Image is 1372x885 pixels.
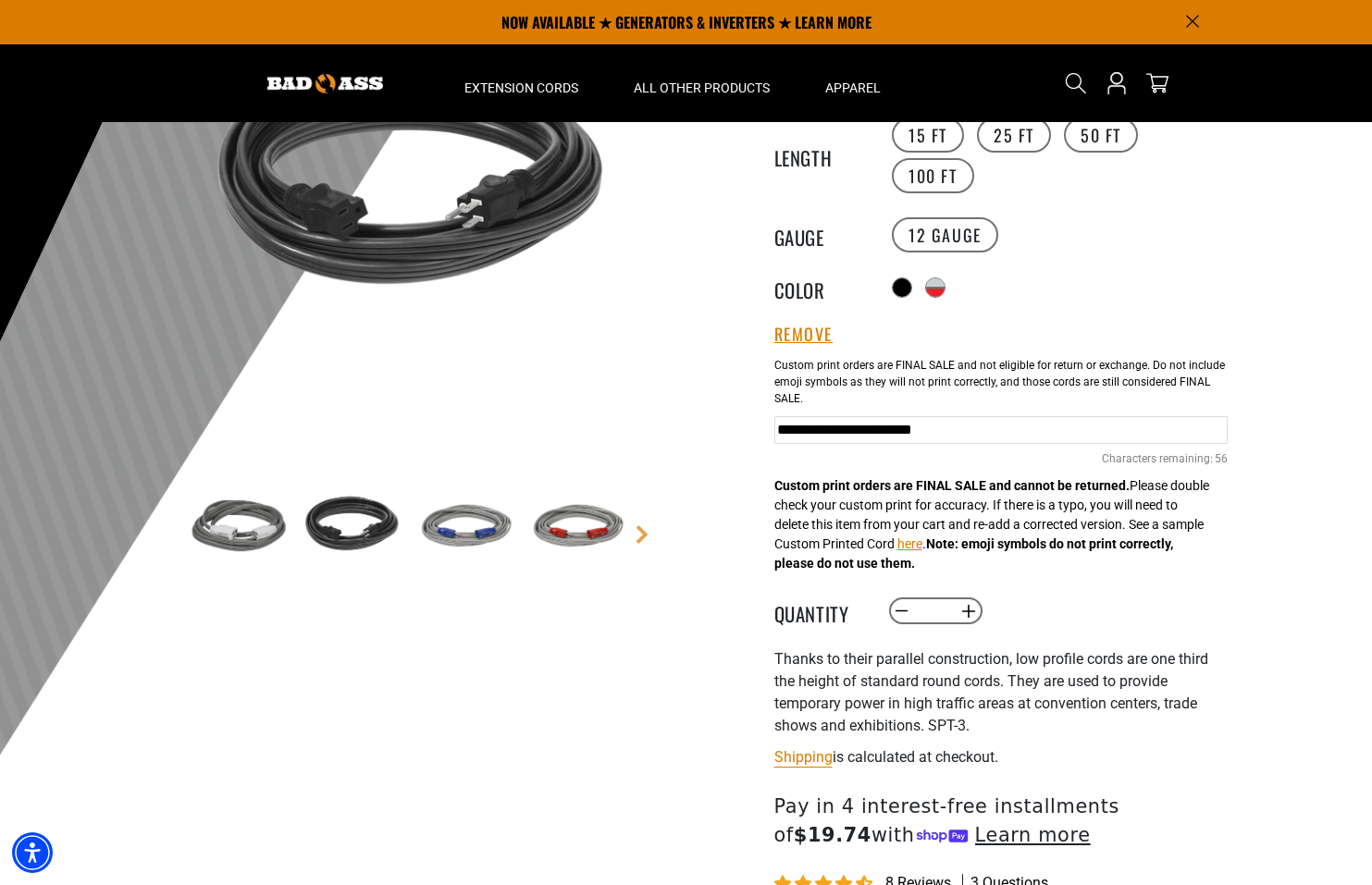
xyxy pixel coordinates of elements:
div: is calculated at checkout. [774,744,1228,769]
summary: Search [1061,68,1091,98]
img: grey & white [186,473,293,581]
label: 25 FT [977,117,1051,153]
a: cart [1143,72,1172,94]
span: Apparel [825,80,881,96]
label: 50 FT [1064,117,1138,153]
span: Characters remaining: [1102,452,1213,465]
img: Grey & Blue [410,473,517,581]
p: Thanks to their parallel construction, low profile cords are one third the height of standard rou... [774,648,1228,737]
img: grey & red [522,473,629,581]
label: 100 FT [892,158,974,193]
a: Open this option [1102,44,1131,122]
div: Accessibility Menu [12,832,53,873]
button: here [897,535,922,554]
label: 12 Gauge [892,217,998,252]
legend: Gauge [774,223,867,247]
span: Extension Cords [464,80,578,96]
summary: Apparel [797,44,908,122]
button: Remove [774,325,834,345]
input: Grey and Red cable [774,416,1228,444]
label: 15 FT [892,117,964,153]
summary: Extension Cords [437,44,606,122]
span: All Other Products [634,80,770,96]
span: 56 [1215,450,1228,467]
a: Shipping [774,748,833,766]
strong: Note: emoji symbols do not print correctly, please do not use them. [774,536,1173,571]
a: Next [633,525,651,544]
img: Bad Ass Extension Cords [267,74,383,93]
legend: Length [774,143,867,167]
summary: All Other Products [606,44,797,122]
legend: Color [774,276,867,300]
label: Quantity [774,599,867,623]
img: black [298,473,405,581]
